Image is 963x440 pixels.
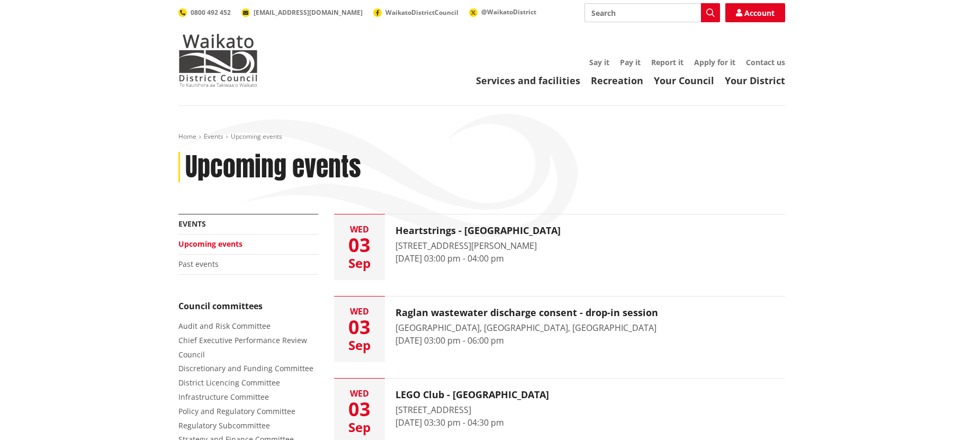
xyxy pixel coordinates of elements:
[334,225,385,234] div: Wed
[395,403,549,416] div: [STREET_ADDRESS]
[178,219,206,229] a: Events
[178,259,219,269] a: Past events
[231,132,282,141] span: Upcoming events
[178,132,196,141] a: Home
[395,417,504,428] time: [DATE] 03:30 pm - 04:30 pm
[178,335,307,345] a: Chief Executive Performance Review
[204,132,223,141] a: Events
[178,420,270,430] a: Regulatory Subcommittee
[469,7,536,16] a: @WaikatoDistrict
[476,74,580,87] a: Services and facilities
[178,392,269,402] a: Infrastructure Committee
[395,239,561,252] div: [STREET_ADDRESS][PERSON_NAME]
[185,152,361,183] h1: Upcoming events
[395,225,561,237] h3: Heartstrings - [GEOGRAPHIC_DATA]
[589,57,609,67] a: Say it
[395,307,658,319] h3: Raglan wastewater discharge consent - drop-in session
[620,57,641,67] a: Pay it
[385,8,458,17] span: WaikatoDistrictCouncil
[178,8,231,17] a: 0800 492 452
[334,214,785,280] a: Wed 03 Sep Heartstrings - [GEOGRAPHIC_DATA] [STREET_ADDRESS][PERSON_NAME] [DATE] 03:00 pm - 04:00 pm
[725,74,785,87] a: Your District
[334,389,385,398] div: Wed
[584,3,720,22] input: Search input
[178,363,313,373] a: Discretionary and Funding Committee
[241,8,363,17] a: [EMAIL_ADDRESS][DOMAIN_NAME]
[654,74,714,87] a: Your Council
[178,132,785,141] nav: breadcrumb
[178,34,258,87] img: Waikato District Council - Te Kaunihera aa Takiwaa o Waikato
[334,257,385,270] div: Sep
[651,57,683,67] a: Report it
[178,406,295,416] a: Policy and Regulatory Committee
[254,8,363,17] span: [EMAIL_ADDRESS][DOMAIN_NAME]
[334,297,785,362] a: Wed 03 Sep Raglan wastewater discharge consent - drop-in session [GEOGRAPHIC_DATA], [GEOGRAPHIC_D...
[178,321,271,331] a: Audit and Risk Committee
[481,7,536,16] span: @WaikatoDistrict
[334,339,385,352] div: Sep
[334,236,385,255] div: 03
[373,8,458,17] a: WaikatoDistrictCouncil
[178,378,280,388] a: District Licencing Committee
[178,300,263,312] strong: Council committees
[178,349,205,360] a: Council
[395,389,549,401] h3: LEGO Club - [GEOGRAPHIC_DATA]
[334,318,385,337] div: 03
[334,307,385,316] div: Wed
[725,3,785,22] a: Account
[178,239,242,249] a: Upcoming events
[334,400,385,419] div: 03
[395,321,658,334] div: [GEOGRAPHIC_DATA], [GEOGRAPHIC_DATA], [GEOGRAPHIC_DATA]
[191,8,231,17] span: 0800 492 452
[746,57,785,67] a: Contact us
[395,335,504,346] time: [DATE] 03:00 pm - 06:00 pm
[395,253,504,264] time: [DATE] 03:00 pm - 04:00 pm
[334,421,385,434] div: Sep
[694,57,735,67] a: Apply for it
[591,74,643,87] a: Recreation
